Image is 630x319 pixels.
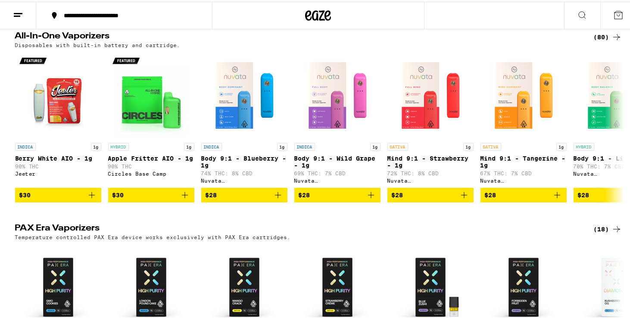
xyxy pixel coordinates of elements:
span: $30 [19,190,31,197]
img: Circles Base Camp - Apple Fritter AIO - 1g [108,51,194,137]
span: Hi. Need any help? [5,6,62,13]
p: Body 9:1 - Blueberry - 1g [201,153,287,167]
span: $28 [206,190,217,197]
p: Disposables with built-in battery and cartridge. [15,41,181,46]
p: 72% THC: 8% CBD [387,169,474,174]
p: Body 9:1 - Wild Grape - 1g [294,153,380,167]
p: 1g [556,141,567,149]
a: Open page for Mind 9:1 - Tangerine - 1g from Nuvata (CA) [480,51,567,186]
a: (80) [594,30,622,41]
span: $30 [112,190,124,197]
button: Add to bag [387,186,474,201]
button: Add to bag [480,186,567,201]
img: Jeeter - Berry White AIO - 1g [15,51,101,137]
h2: All-In-One Vaporizers [15,30,580,41]
a: Open page for Body 9:1 - Wild Grape - 1g from Nuvata (CA) [294,51,380,186]
a: (18) [594,222,622,233]
p: INDICA [201,141,222,149]
p: 67% THC: 7% CBD [480,169,567,174]
p: Mind 9:1 - Strawberry - 1g [387,153,474,167]
button: Add to bag [201,186,287,201]
span: $28 [392,190,403,197]
a: Open page for Body 9:1 - Blueberry - 1g from Nuvata (CA) [201,51,287,186]
div: Nuvata ([GEOGRAPHIC_DATA]) [387,176,474,182]
p: SATIVA [387,141,408,149]
img: Nuvata (CA) - Mind 9:1 - Tangerine - 1g [480,51,567,137]
p: 1g [370,141,380,149]
p: INDICA [294,141,315,149]
p: Mind 9:1 - Tangerine - 1g [480,153,567,167]
h2: PAX Era Vaporizers [15,222,580,233]
p: Berry White AIO - 1g [15,153,101,160]
span: $28 [299,190,310,197]
div: Jeeter [15,169,101,175]
p: 74% THC: 8% CBD [201,169,287,174]
p: 1g [463,141,474,149]
p: 1g [91,141,101,149]
p: 90% THC [108,162,194,167]
img: Nuvata (CA) - Body 9:1 - Wild Grape - 1g [294,51,380,137]
p: Apple Fritter AIO - 1g [108,153,194,160]
button: Add to bag [15,186,101,201]
img: Nuvata (CA) - Mind 9:1 - Strawberry - 1g [387,51,474,137]
span: $28 [485,190,496,197]
button: Add to bag [294,186,380,201]
p: HYBRID [108,141,129,149]
p: 1g [277,141,287,149]
p: HYBRID [574,141,594,149]
img: Nuvata (CA) - Body 9:1 - Blueberry - 1g [201,51,287,137]
span: $28 [578,190,589,197]
p: 69% THC: 7% CBD [294,169,380,174]
div: Circles Base Camp [108,169,194,175]
p: INDICA [15,141,36,149]
p: Temperature controlled PAX Era device works exclusively with PAX Era cartridges. [15,233,291,238]
a: Open page for Mind 9:1 - Strawberry - 1g from Nuvata (CA) [387,51,474,186]
div: Nuvata ([GEOGRAPHIC_DATA]) [480,176,567,182]
p: 90% THC [15,162,101,167]
p: SATIVA [480,141,501,149]
div: Nuvata ([GEOGRAPHIC_DATA]) [294,176,380,182]
button: Add to bag [108,186,194,201]
div: Nuvata ([GEOGRAPHIC_DATA]) [201,176,287,182]
p: 1g [184,141,194,149]
a: Open page for Berry White AIO - 1g from Jeeter [15,51,101,186]
a: Open page for Apple Fritter AIO - 1g from Circles Base Camp [108,51,194,186]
